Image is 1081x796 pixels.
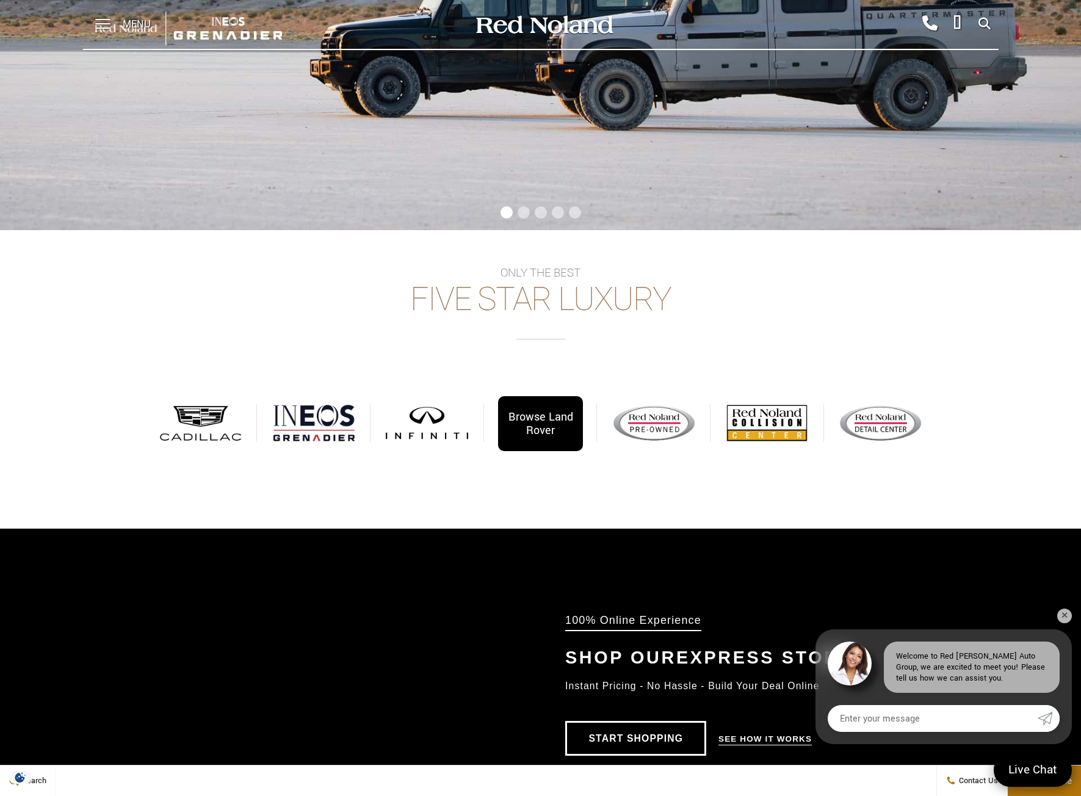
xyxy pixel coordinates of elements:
img: Agent profile photo [828,642,872,686]
span: Go to slide 2 [518,206,530,219]
a: Start Shopping [565,721,706,756]
img: Opt-Out Icon [6,771,34,784]
input: Enter your message [828,705,1038,732]
span: Go to slide 3 [535,206,547,219]
div: Browse Land Rover [498,396,583,451]
a: See How it Works [718,734,812,745]
span: Go to slide 1 [501,206,513,219]
a: Submit [1038,705,1060,732]
span: Go to slide 5 [569,206,581,219]
span: Live Chat [1002,762,1063,778]
section: Click to Open Cookie Consent Modal [6,771,34,784]
div: Instant Pricing - No Hassle - Build Your Deal Online [565,675,955,696]
div: Shop Our Express Store [565,642,955,673]
div: 100% Online Experience [565,613,701,631]
span: Go to slide 4 [552,206,564,219]
div: Welcome to Red [PERSON_NAME] Auto Group, we are excited to meet you! Please tell us how we can as... [884,642,1060,693]
a: Browse Land Rover [484,385,598,461]
img: Red Noland Auto Group [474,14,614,35]
span: Contact Us [956,775,998,786]
a: Live Chat [994,753,1072,787]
